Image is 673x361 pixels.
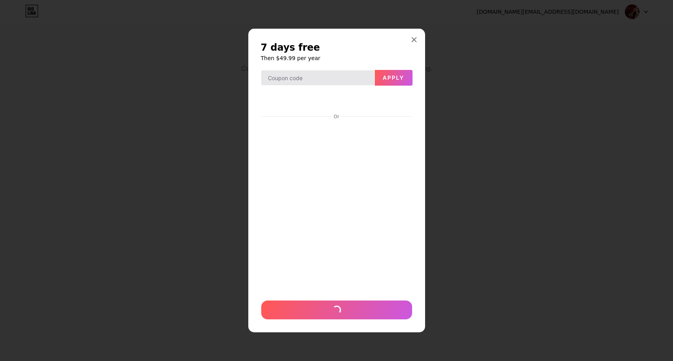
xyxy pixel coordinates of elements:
[260,121,414,293] iframe: Secure payment input frame
[261,92,412,111] iframe: Secure payment button frame
[375,70,413,86] button: Apply
[261,54,413,62] h6: Then $49.99 per year
[261,41,320,54] span: 7 days free
[383,74,404,81] span: Apply
[261,70,374,86] input: Coupon code
[332,114,341,120] div: Or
